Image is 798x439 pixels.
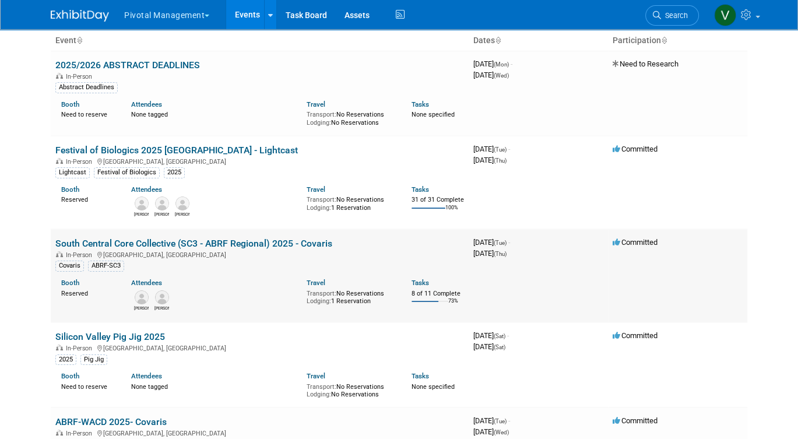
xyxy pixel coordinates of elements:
span: Transport: [307,290,336,297]
span: In-Person [66,158,96,166]
span: Lodging: [307,119,331,127]
div: Reserved [61,194,114,204]
div: Lightcast [55,167,90,178]
span: Need to Research [613,59,679,68]
span: In-Person [66,430,96,437]
span: In-Person [66,251,96,259]
div: No Reservations No Reservations [307,108,394,127]
a: Sort by Event Name [76,36,82,45]
img: ExhibitDay [51,10,109,22]
div: Need to reserve [61,108,114,119]
div: [GEOGRAPHIC_DATA], [GEOGRAPHIC_DATA] [55,156,464,166]
div: ABRF-SC3 [88,261,124,271]
div: 2025 [164,167,185,178]
a: Attendees [131,372,162,380]
span: (Sat) [494,344,505,350]
span: (Tue) [494,146,507,153]
div: Need to reserve [61,381,114,391]
img: In-Person Event [56,73,63,79]
span: In-Person [66,73,96,80]
a: ABRF-WACD 2025- Covaris [55,416,167,427]
span: Committed [613,238,658,247]
div: No Reservations 1 Reservation [307,287,394,305]
img: Megan Gottlieb [175,196,189,210]
div: 31 of 31 Complete [412,196,464,204]
span: - [511,59,512,68]
a: Booth [61,185,79,194]
div: None tagged [131,108,297,119]
a: Travel [307,100,325,108]
span: [DATE] [473,71,509,79]
div: No Reservations No Reservations [307,381,394,399]
div: [GEOGRAPHIC_DATA], [GEOGRAPHIC_DATA] [55,343,464,352]
img: Tom O'Hare [155,290,169,304]
a: Attendees [131,279,162,287]
img: Scott Brouilette [135,196,149,210]
div: 2025 [55,354,76,365]
a: Sort by Start Date [495,36,501,45]
span: (Tue) [494,240,507,246]
td: 100% [445,205,458,220]
div: Carrie Maynard [154,210,169,217]
span: - [508,145,510,153]
span: [DATE] [473,427,509,436]
span: [DATE] [473,249,507,258]
img: In-Person Event [56,158,63,164]
span: Lodging: [307,297,331,305]
div: Rob Brown [134,304,149,311]
a: Travel [307,185,325,194]
a: Travel [307,279,325,287]
div: Scott Brouilette [134,210,149,217]
span: Committed [613,331,658,340]
a: Tasks [412,372,429,380]
img: In-Person Event [56,345,63,350]
span: Transport: [307,111,336,118]
span: None specified [412,383,455,391]
img: In-Person Event [56,430,63,436]
div: Reserved [61,287,114,298]
a: Festival of Biologics 2025 [GEOGRAPHIC_DATA] - Lightcast [55,145,298,156]
span: - [508,416,510,425]
a: Tasks [412,185,429,194]
span: [DATE] [473,416,510,425]
span: (Wed) [494,429,509,436]
span: - [507,331,509,340]
span: [DATE] [473,145,510,153]
a: Travel [307,372,325,380]
div: Megan Gottlieb [175,210,189,217]
span: Lodging: [307,391,331,398]
span: Committed [613,416,658,425]
div: Festival of Biologics [94,167,160,178]
span: None specified [412,111,455,118]
span: Lodging: [307,204,331,212]
span: (Thu) [494,157,507,164]
div: None tagged [131,381,297,391]
a: South Central Core Collective (SC3 - ABRF Regional) 2025 - Covaris [55,238,332,249]
a: 2025/2026 ABSTRACT DEADLINES [55,59,200,71]
a: Search [645,5,699,26]
div: No Reservations 1 Reservation [307,194,394,212]
th: Participation [608,31,747,51]
a: Tasks [412,100,429,108]
div: Covaris [55,261,84,271]
td: 73% [448,298,458,314]
a: Booth [61,372,79,380]
span: [DATE] [473,331,509,340]
img: Carrie Maynard [155,196,169,210]
div: [GEOGRAPHIC_DATA], [GEOGRAPHIC_DATA] [55,428,464,437]
span: [DATE] [473,59,512,68]
span: [DATE] [473,238,510,247]
div: Tom O'Hare [154,304,169,311]
span: (Mon) [494,61,509,68]
a: Sort by Participation Type [661,36,667,45]
div: Pig Jig [80,354,107,365]
a: Silicon Valley Pig Jig 2025 [55,331,165,342]
th: Event [51,31,469,51]
span: [DATE] [473,342,505,351]
th: Dates [469,31,608,51]
span: In-Person [66,345,96,352]
a: Booth [61,279,79,287]
img: Rob Brown [135,290,149,304]
div: 8 of 11 Complete [412,290,464,298]
div: [GEOGRAPHIC_DATA], [GEOGRAPHIC_DATA] [55,250,464,259]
